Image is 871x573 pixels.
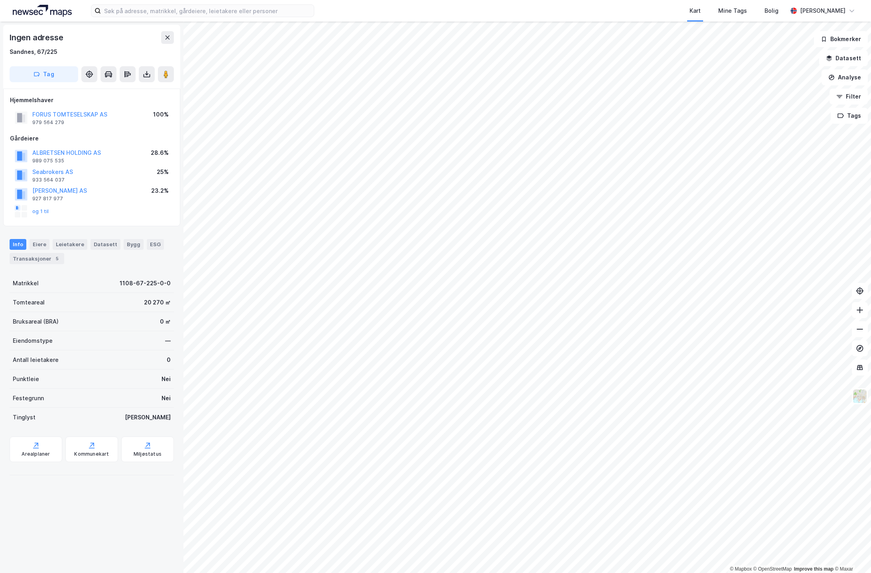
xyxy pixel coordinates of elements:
button: Analyse [822,69,868,85]
div: 28.6% [151,148,169,158]
div: Festegrunn [13,393,44,403]
div: Tinglyst [13,413,35,422]
a: Mapbox [730,566,752,572]
div: Transaksjoner [10,253,64,264]
div: Mine Tags [718,6,747,16]
div: Nei [162,393,171,403]
div: [PERSON_NAME] [800,6,845,16]
div: Bygg [124,239,144,249]
div: Nei [162,374,171,384]
div: Datasett [91,239,120,249]
button: Tag [10,66,78,82]
div: Arealplaner [22,451,50,457]
div: Miljøstatus [134,451,162,457]
div: 0 ㎡ [160,317,171,326]
div: 20 270 ㎡ [144,298,171,307]
div: Sandnes, 67/225 [10,47,57,57]
div: [PERSON_NAME] [125,413,171,422]
button: Datasett [819,50,868,66]
div: Tomteareal [13,298,45,307]
div: Kontrollprogram for chat [831,535,871,573]
button: Tags [831,108,868,124]
div: 927 817 977 [32,196,63,202]
div: — [165,336,171,346]
input: Søk på adresse, matrikkel, gårdeiere, leietakere eller personer [101,5,314,17]
div: 100% [153,110,169,119]
div: ESG [147,239,164,249]
img: Z [852,389,867,404]
div: 23.2% [151,186,169,196]
div: 5 [53,255,61,263]
div: 25% [157,167,169,177]
div: 979 564 279 [32,119,64,126]
img: logo.a4113a55bc3d86da70a041830d287a7e.svg [13,5,72,17]
div: Antall leietakere [13,355,59,365]
div: Ingen adresse [10,31,65,44]
div: 1108-67-225-0-0 [120,279,171,288]
div: Gårdeiere [10,134,173,143]
div: Bolig [765,6,778,16]
div: Eiendomstype [13,336,53,346]
div: 933 564 037 [32,177,65,183]
div: Info [10,239,26,249]
iframe: Chat Widget [831,535,871,573]
div: Kart [690,6,701,16]
div: Punktleie [13,374,39,384]
div: 0 [167,355,171,365]
div: Hjemmelshaver [10,95,173,105]
div: Matrikkel [13,279,39,288]
a: OpenStreetMap [753,566,792,572]
div: Eiere [30,239,49,249]
a: Improve this map [794,566,834,572]
div: Leietakere [53,239,87,249]
button: Bokmerker [814,31,868,47]
div: Bruksareal (BRA) [13,317,59,326]
div: 989 075 535 [32,158,64,164]
div: Kommunekart [74,451,109,457]
button: Filter [830,89,868,105]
